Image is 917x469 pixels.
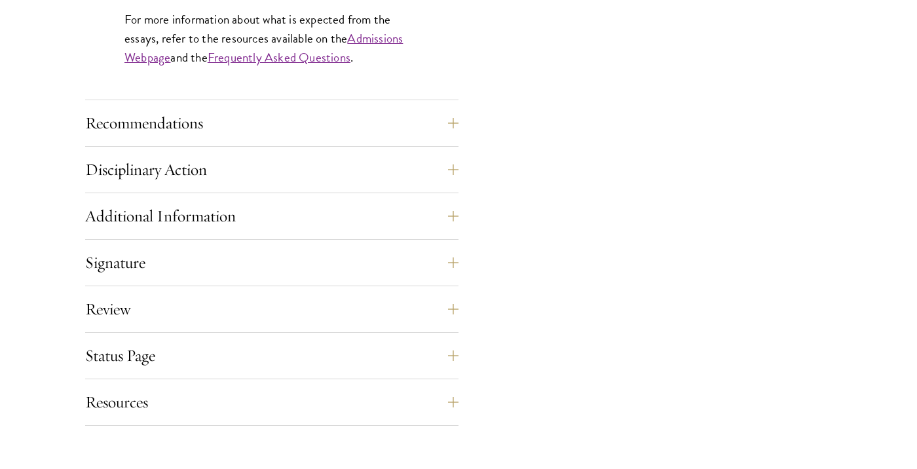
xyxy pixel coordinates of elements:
[85,154,458,185] button: Disciplinary Action
[85,293,458,325] button: Review
[124,29,403,67] a: Admissions Webpage
[85,200,458,232] button: Additional Information
[85,340,458,371] button: Status Page
[85,247,458,278] button: Signature
[85,107,458,139] button: Recommendations
[85,386,458,418] button: Resources
[124,10,419,67] p: For more information about what is expected from the essays, refer to the resources available on ...
[208,48,350,67] a: Frequently Asked Questions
